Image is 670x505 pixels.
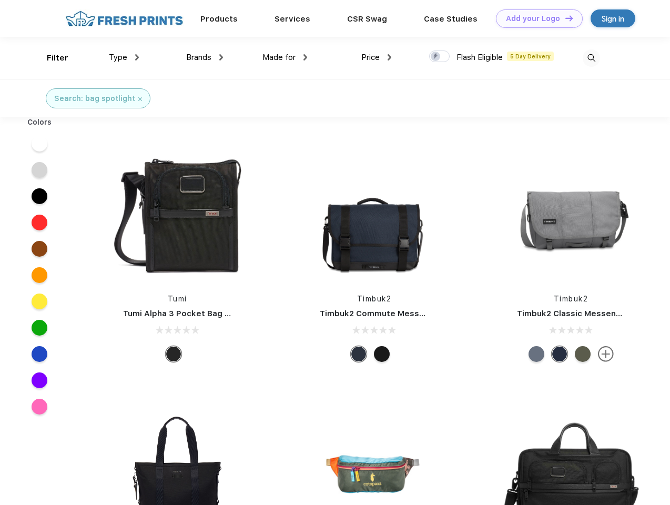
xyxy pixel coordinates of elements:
div: Colors [19,117,60,128]
img: more.svg [598,346,614,362]
a: Timbuk2 Commute Messenger Bag [320,309,461,318]
span: Type [109,53,127,62]
img: func=resize&h=266 [304,143,444,283]
img: dropdown.png [303,54,307,60]
a: Timbuk2 Classic Messenger Bag [517,309,647,318]
div: Black [166,346,181,362]
div: Filter [47,52,68,64]
a: Tumi [168,295,187,303]
div: Eco Black [374,346,390,362]
span: Made for [262,53,296,62]
span: Flash Eligible [456,53,503,62]
img: filter_cancel.svg [138,97,142,101]
img: func=resize&h=266 [501,143,641,283]
div: Eco Army [575,346,591,362]
span: 5 Day Delivery [507,52,554,61]
img: dropdown.png [135,54,139,60]
img: dropdown.png [388,54,391,60]
span: Brands [186,53,211,62]
a: Timbuk2 [357,295,392,303]
span: Price [361,53,380,62]
a: Timbuk2 [554,295,588,303]
img: fo%20logo%202.webp [63,9,186,28]
div: Eco Lightbeam [529,346,544,362]
div: Search: bag spotlight [54,93,135,104]
img: func=resize&h=266 [107,143,247,283]
img: desktop_search.svg [583,49,600,67]
div: Add your Logo [506,14,560,23]
a: Sign in [591,9,635,27]
a: Products [200,14,238,24]
img: dropdown.png [219,54,223,60]
div: Sign in [602,13,624,25]
a: Tumi Alpha 3 Pocket Bag Small [123,309,246,318]
div: Eco Nautical [351,346,367,362]
img: DT [565,15,573,21]
div: Eco Nautical [552,346,567,362]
